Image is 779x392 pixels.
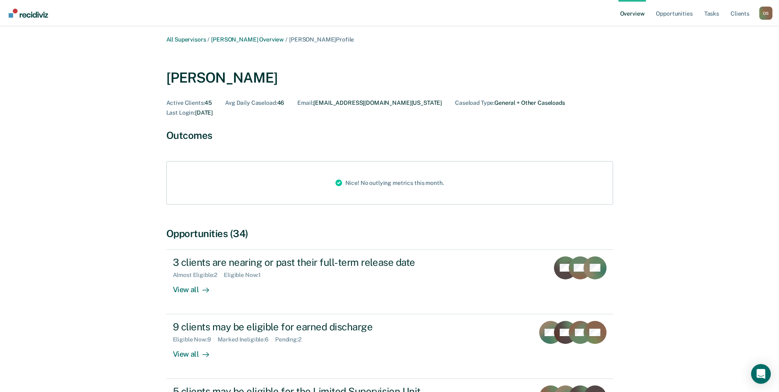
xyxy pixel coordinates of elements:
a: 9 clients may be eligible for earned dischargeEligible Now:9Marked Ineligible:6Pending:2View all [166,314,613,379]
span: Avg Daily Caseload : [225,99,277,106]
div: O S [759,7,772,20]
div: [EMAIL_ADDRESS][DOMAIN_NAME][US_STATE] [297,99,442,106]
div: 3 clients are nearing or past their full-term release date [173,256,461,268]
a: All Supervisors [166,36,206,43]
span: Email : [297,99,313,106]
div: Opportunities (34) [166,228,613,240]
div: [DATE] [166,109,213,116]
div: Almost Eligible : 2 [173,272,224,279]
img: Recidiviz [9,9,48,18]
div: [PERSON_NAME] [166,69,278,86]
div: 9 clients may be eligible for earned discharge [173,321,461,333]
div: View all [173,343,219,359]
span: Last Login : [166,109,195,116]
a: 3 clients are nearing or past their full-term release dateAlmost Eligible:2Eligible Now:1View all [166,249,613,314]
span: / [206,36,211,43]
div: 46 [225,99,284,106]
div: Eligible Now : 1 [224,272,267,279]
div: Outcomes [166,129,613,141]
div: Nice! No outlying metrics this month. [329,161,450,204]
div: Marked Ineligible : 6 [218,336,275,343]
a: [PERSON_NAME] Overview [211,36,284,43]
div: Open Intercom Messenger [751,364,771,384]
span: / [284,36,289,43]
div: General + Other Caseloads [455,99,565,106]
div: Eligible Now : 9 [173,336,218,343]
span: [PERSON_NAME] Profile [289,36,354,43]
div: Pending : 2 [275,336,308,343]
div: 45 [166,99,212,106]
div: View all [173,278,219,294]
button: Profile dropdown button [759,7,772,20]
span: Active Clients : [166,99,205,106]
span: Caseload Type : [455,99,494,106]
